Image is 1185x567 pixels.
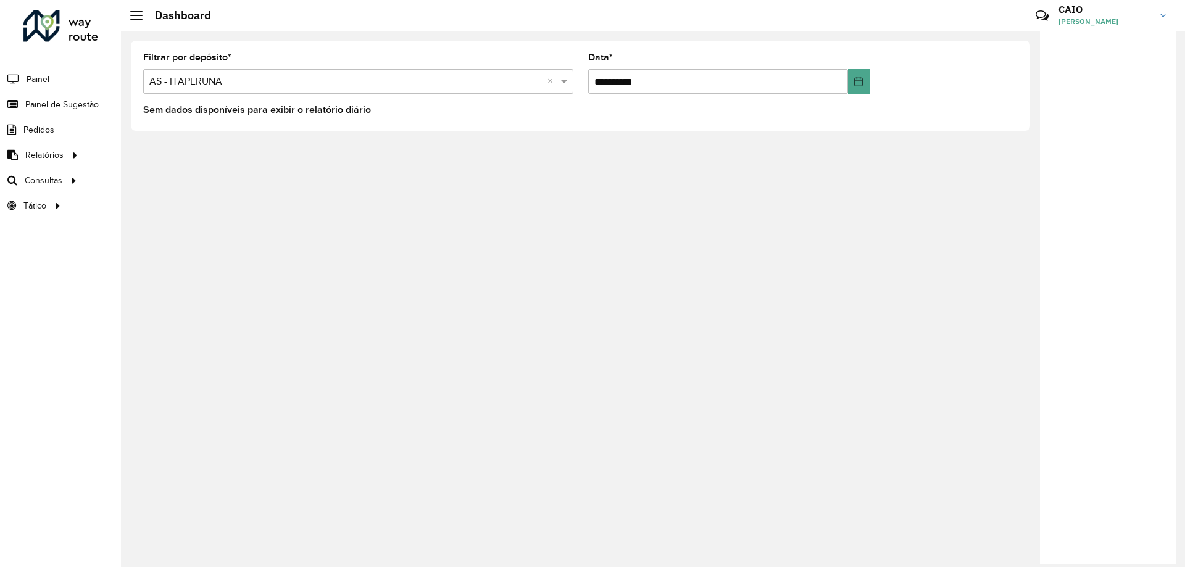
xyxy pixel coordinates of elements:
label: Filtrar por depósito [143,50,231,65]
span: Pedidos [23,123,54,136]
span: Tático [23,199,46,212]
h2: Dashboard [143,9,211,22]
a: Contato Rápido [1029,2,1055,29]
label: Data [588,50,613,65]
span: Painel [27,73,49,86]
button: Choose Date [848,69,870,94]
span: Clear all [547,74,558,89]
label: Sem dados disponíveis para exibir o relatório diário [143,102,371,117]
span: Relatórios [25,149,64,162]
h3: CAIO [1058,4,1151,15]
span: Consultas [25,174,62,187]
span: Painel de Sugestão [25,98,99,111]
span: [PERSON_NAME] [1058,16,1151,27]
